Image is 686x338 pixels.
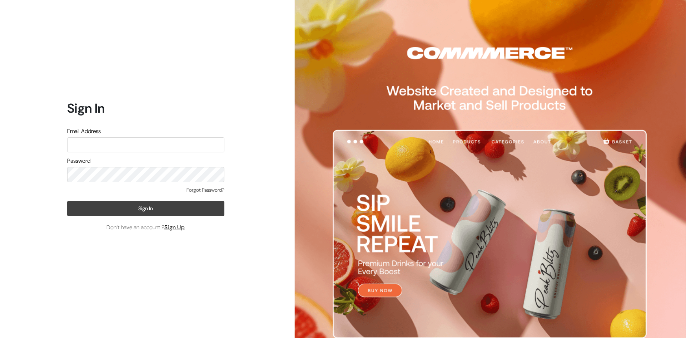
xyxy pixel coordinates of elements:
span: Don’t have an account ? [106,223,185,232]
button: Sign In [67,201,224,216]
h1: Sign In [67,101,224,116]
a: Forgot Password? [187,186,224,194]
a: Sign Up [164,224,185,231]
label: Email Address [67,127,101,136]
label: Password [67,157,90,165]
